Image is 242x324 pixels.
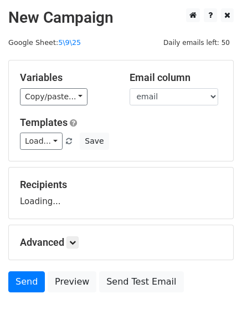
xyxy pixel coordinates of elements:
[159,38,234,47] a: Daily emails left: 50
[20,72,113,84] h5: Variables
[8,8,234,27] h2: New Campaign
[48,271,96,292] a: Preview
[99,271,183,292] a: Send Test Email
[8,38,81,47] small: Google Sheet:
[20,179,222,191] h5: Recipients
[159,37,234,49] span: Daily emails left: 50
[130,72,223,84] h5: Email column
[80,133,109,150] button: Save
[20,236,222,249] h5: Advanced
[8,271,45,292] a: Send
[58,38,81,47] a: 5\9\25
[20,88,87,105] a: Copy/paste...
[20,179,222,207] div: Loading...
[20,117,68,128] a: Templates
[20,133,63,150] a: Load...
